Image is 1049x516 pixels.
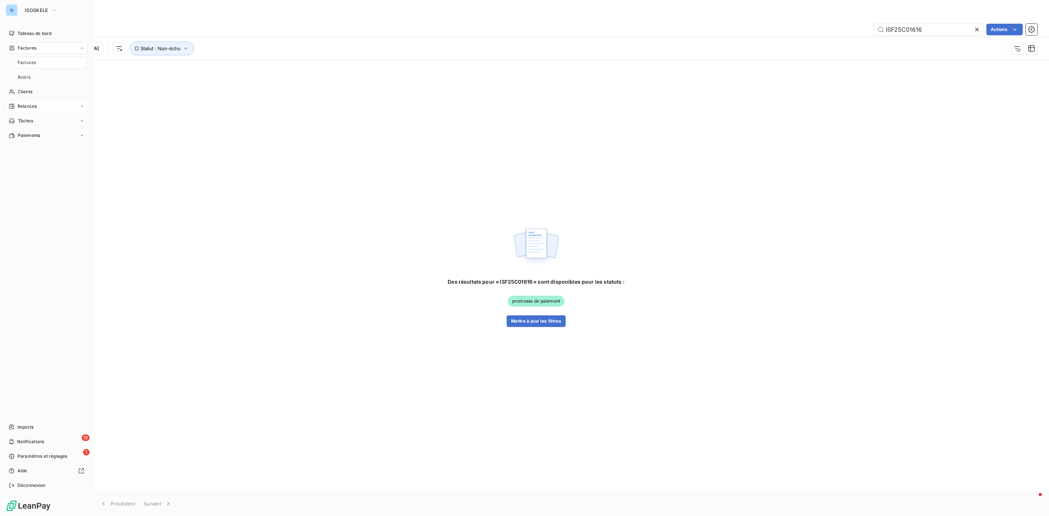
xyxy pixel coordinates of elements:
[83,449,90,456] span: 1
[17,438,44,445] span: Notifications
[18,132,40,139] span: Paiements
[17,103,37,110] span: Relances
[1024,491,1042,509] iframe: Intercom live chat
[513,224,559,269] img: empty state
[18,88,32,95] span: Clients
[17,468,27,474] span: Aide
[6,4,17,16] div: IS
[17,30,51,37] span: Tableau de bord
[25,7,48,13] span: ISOSKELE
[507,315,566,327] button: Mettre à jour les filtres
[448,278,625,285] span: Des résultats pour « ISF25C01616 » sont disponibles pour les statuts :
[986,24,1023,35] button: Actions
[17,74,31,80] span: Avoirs
[17,453,67,460] span: Paramètres et réglages
[6,465,87,477] a: Aide
[130,42,194,55] button: Statut : Non-échu
[141,46,181,51] span: Statut : Non-échu
[18,45,36,51] span: Factures
[874,24,983,35] input: Rechercher
[6,500,51,512] img: Logo LeanPay
[508,296,565,307] span: promesse de paiement
[17,424,34,430] span: Imports
[17,482,46,489] span: Déconnexion
[95,496,140,511] button: Précédent
[140,496,176,511] button: Suivant
[18,118,33,124] span: Tâches
[17,59,36,66] span: Factures
[82,434,90,441] span: 12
